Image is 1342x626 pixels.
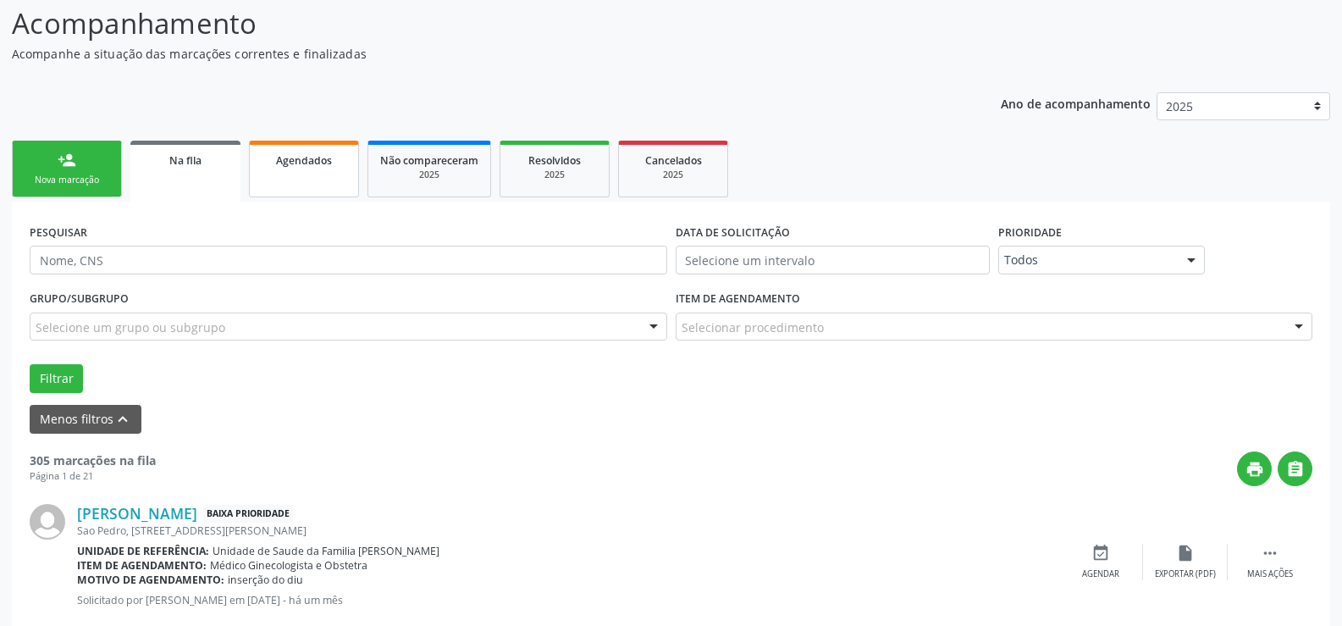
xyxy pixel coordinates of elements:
[998,219,1062,246] label: Prioridade
[30,452,156,468] strong: 305 marcações na fila
[676,286,800,313] label: Item de agendamento
[77,544,209,558] b: Unidade de referência:
[1155,568,1216,580] div: Exportar (PDF)
[380,169,478,181] div: 2025
[77,524,1058,538] div: Sao Pedro, [STREET_ADDRESS][PERSON_NAME]
[30,405,141,435] button: Menos filtroskeyboard_arrow_up
[380,153,478,168] span: Não compareceram
[77,573,224,587] b: Motivo de agendamento:
[113,410,132,429] i: keyboard_arrow_up
[12,3,935,45] p: Acompanhamento
[631,169,715,181] div: 2025
[512,169,597,181] div: 2025
[36,319,225,336] span: Selecione um grupo ou subgrupo
[30,504,65,540] img: img
[1004,252,1170,269] span: Todos
[30,219,87,246] label: PESQUISAR
[1001,92,1151,114] p: Ano de acompanhamento
[228,573,303,587] span: inserção do diu
[1082,568,1119,580] div: Agendar
[276,153,332,168] span: Agendados
[676,246,990,274] input: Selecione um intervalo
[676,219,790,246] label: DATA DE SOLICITAÇÃO
[1245,460,1264,479] i: print
[58,151,76,169] div: person_add
[682,319,824,336] span: Selecionar procedimento
[30,364,83,393] button: Filtrar
[1286,460,1305,479] i: 
[77,593,1058,607] p: Solicitado por [PERSON_NAME] em [DATE] - há um mês
[30,286,129,313] label: Grupo/Subgrupo
[213,544,439,558] span: Unidade de Saude da Familia [PERSON_NAME]
[12,45,935,63] p: Acompanhe a situação das marcações correntes e finalizadas
[77,504,197,523] a: [PERSON_NAME]
[169,153,202,168] span: Na fila
[1261,544,1279,562] i: 
[1091,544,1110,562] i: event_available
[30,246,667,274] input: Nome, CNS
[1176,544,1195,562] i: insert_drive_file
[77,558,207,573] b: Item de agendamento:
[25,174,109,186] div: Nova marcação
[210,558,367,573] span: Médico Ginecologista e Obstetra
[645,153,702,168] span: Cancelados
[528,153,581,168] span: Resolvidos
[1237,451,1272,486] button: print
[1247,568,1293,580] div: Mais ações
[1278,451,1312,486] button: 
[203,505,293,523] span: Baixa Prioridade
[30,469,156,484] div: Página 1 de 21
